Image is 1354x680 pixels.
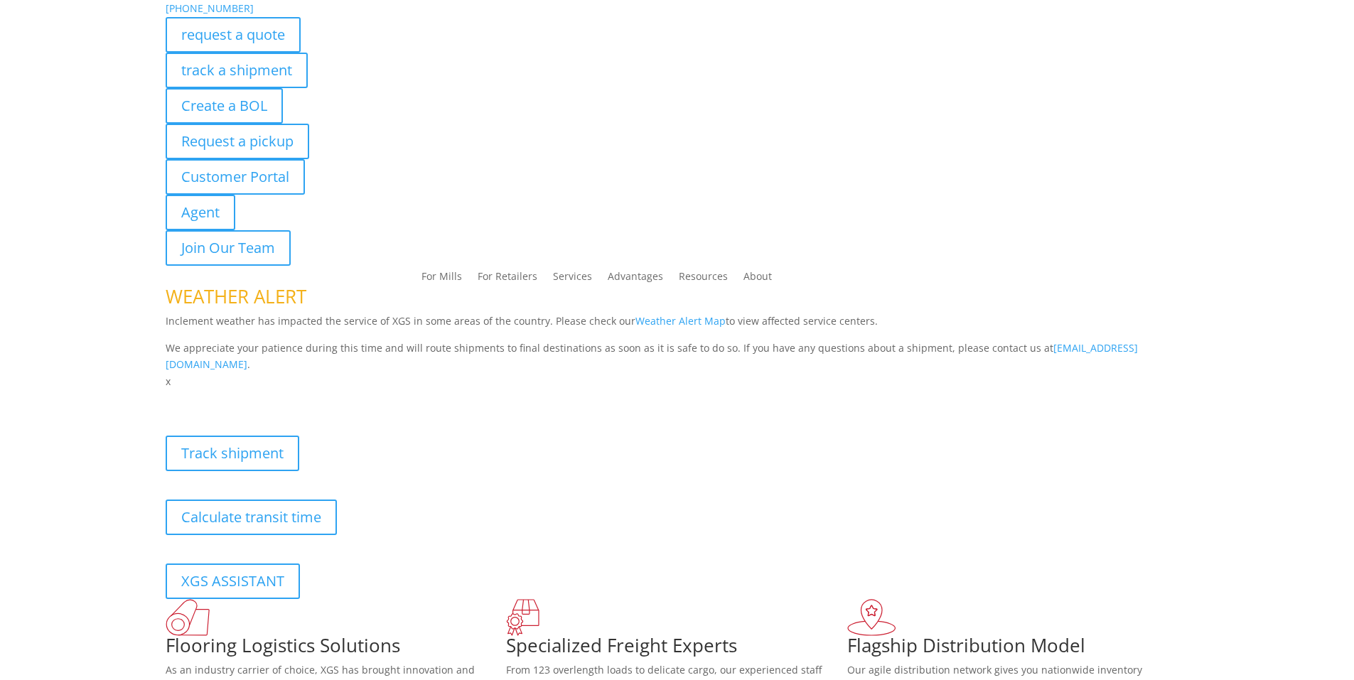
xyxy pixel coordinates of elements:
img: xgs-icon-total-supply-chain-intelligence-red [166,599,210,636]
a: Track shipment [166,436,299,471]
img: xgs-icon-focused-on-flooring-red [506,599,539,636]
a: Agent [166,195,235,230]
h1: Specialized Freight Experts [506,636,847,662]
a: About [743,271,772,287]
a: Services [553,271,592,287]
a: Weather Alert Map [635,314,726,328]
a: Resources [679,271,728,287]
span: WEATHER ALERT [166,284,306,309]
a: For Mills [421,271,462,287]
h1: Flagship Distribution Model [847,636,1188,662]
p: x [166,373,1189,390]
a: Request a pickup [166,124,309,159]
a: Advantages [608,271,663,287]
a: Customer Portal [166,159,305,195]
a: [PHONE_NUMBER] [166,1,254,15]
a: For Retailers [478,271,537,287]
img: xgs-icon-flagship-distribution-model-red [847,599,896,636]
a: Create a BOL [166,88,283,124]
b: Visibility, transparency, and control for your entire supply chain. [166,392,483,406]
a: Join Our Team [166,230,291,266]
a: request a quote [166,17,301,53]
p: Inclement weather has impacted the service of XGS in some areas of the country. Please check our ... [166,313,1189,340]
a: XGS ASSISTANT [166,563,300,599]
p: We appreciate your patience during this time and will route shipments to final destinations as so... [166,340,1189,374]
a: Calculate transit time [166,500,337,535]
a: track a shipment [166,53,308,88]
h1: Flooring Logistics Solutions [166,636,507,662]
